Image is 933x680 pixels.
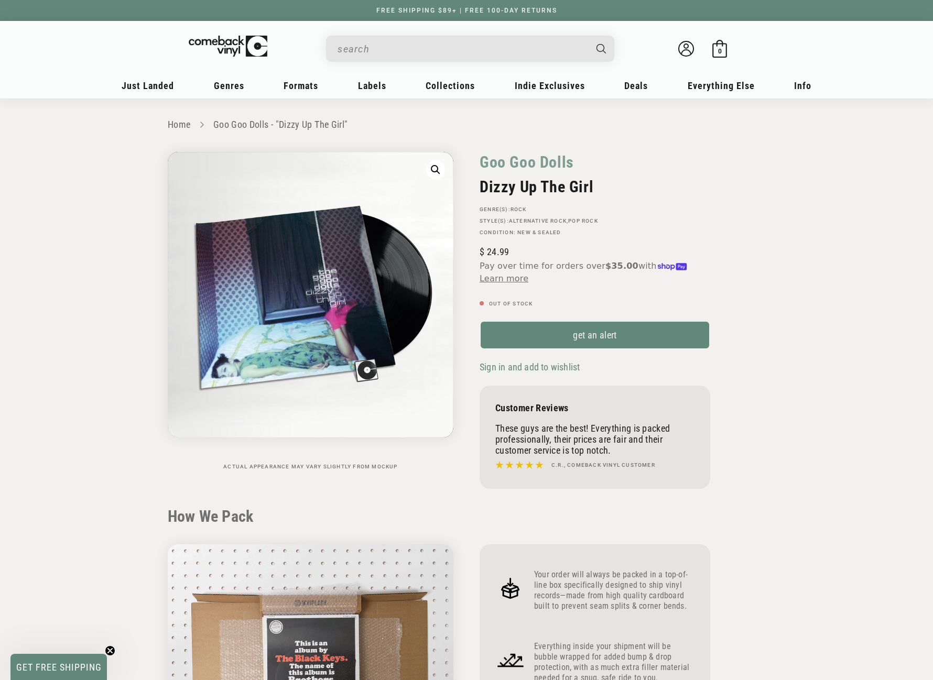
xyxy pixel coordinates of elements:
[480,301,710,307] p: Out of stock
[168,507,765,526] h2: How We Pack
[794,80,811,91] span: Info
[480,361,580,372] span: Sign in and add to wishlist
[588,36,616,62] button: Search
[366,7,568,14] a: FREE SHIPPING $89+ | FREE 100-DAY RETURNS
[495,573,526,604] img: Frame_4.png
[426,80,475,91] span: Collections
[105,645,115,656] button: Close teaser
[551,461,655,469] h4: C.R., Comeback Vinyl customer
[511,206,527,212] a: Rock
[214,80,244,91] span: Genres
[480,152,574,172] a: Goo Goo Dolls
[718,47,722,55] span: 0
[480,229,710,236] p: Condition: New & Sealed
[284,80,318,91] span: Formats
[122,80,174,91] span: Just Landed
[568,218,598,224] a: Pop Rock
[10,654,107,680] div: GET FREE SHIPPINGClose teaser
[168,464,453,470] p: Actual appearance may vary slightly from mockup
[168,119,190,130] a: Home
[480,206,710,213] p: GENRE(S):
[534,569,695,611] p: Your order will always be packed in a top-of-line box specifically designed to ship vinyl records...
[495,645,526,675] img: Frame_4_1.png
[495,423,695,456] p: These guys are the best! Everything is packed professionally, their prices are fair and their cus...
[509,218,567,224] a: Alternative Rock
[480,218,710,224] p: STYLE(S): ,
[515,80,585,91] span: Indie Exclusives
[480,321,710,349] a: get an alert
[480,246,509,257] span: 24.99
[495,402,695,413] p: Customer Reviews
[358,80,386,91] span: Labels
[624,80,648,91] span: Deals
[480,246,484,257] span: $
[338,38,586,60] input: When autocomplete results are available use up and down arrows to review and enter to select
[16,662,102,673] span: GET FREE SHIPPING
[495,458,544,472] img: star5.svg
[213,119,348,130] a: Goo Goo Dolls - "Dizzy Up The Girl"
[688,80,755,91] span: Everything Else
[480,178,710,196] h2: Dizzy Up The Girl
[168,152,453,470] media-gallery: Gallery Viewer
[480,361,583,373] button: Sign in and add to wishlist
[168,117,765,133] nav: breadcrumbs
[326,36,614,62] div: Search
